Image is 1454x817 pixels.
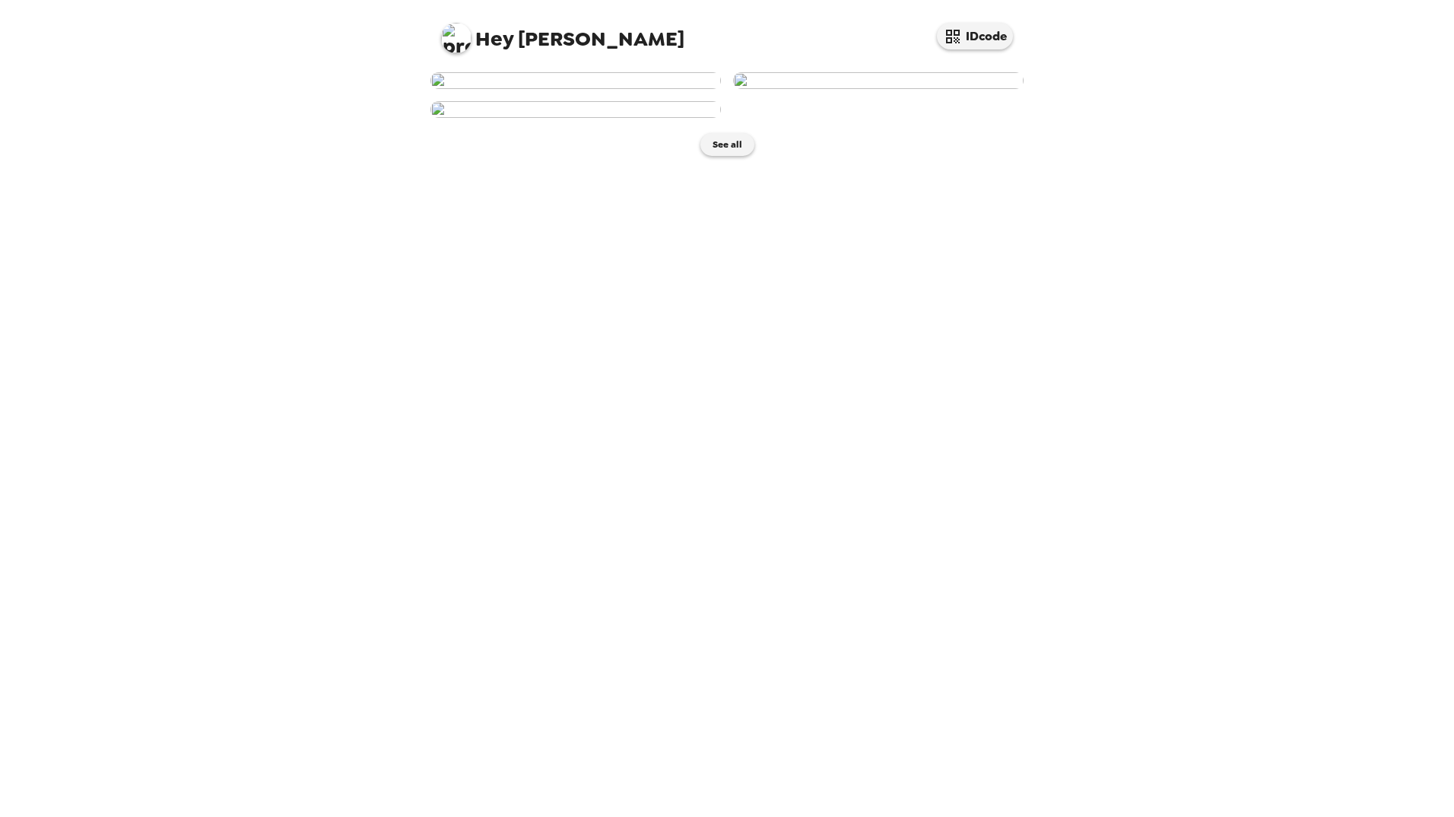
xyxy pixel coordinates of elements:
img: user-272743 [430,101,721,118]
button: See all [700,133,754,156]
img: user-274489 [430,72,721,89]
span: Hey [475,25,513,52]
img: profile pic [441,23,471,53]
img: user-273735 [733,72,1024,89]
button: IDcode [937,23,1013,49]
span: [PERSON_NAME] [441,15,684,49]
